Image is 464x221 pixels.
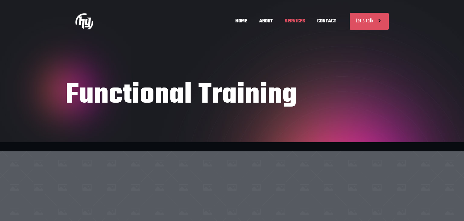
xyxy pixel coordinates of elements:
img: Functional Training [75,12,93,30]
span: HOME [229,12,253,30]
h1: Functional Training [66,82,398,109]
a: Let's talk [350,13,389,30]
span: SERVICES [279,12,311,30]
span: CONTACT [311,12,342,30]
span: ABOUT [253,12,279,30]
